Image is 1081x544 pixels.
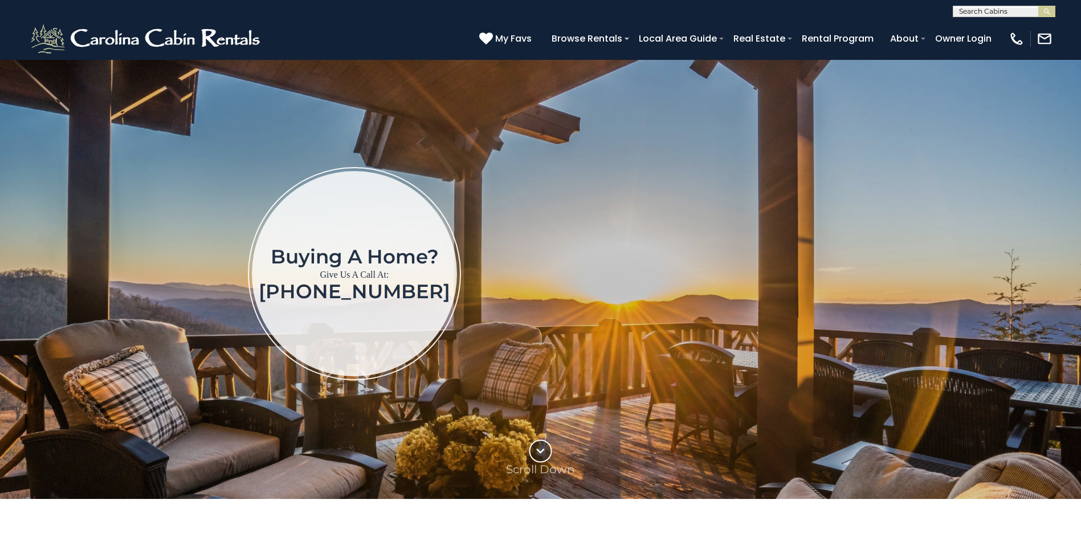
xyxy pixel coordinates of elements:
span: My Favs [495,31,532,46]
a: Owner Login [929,29,997,48]
a: My Favs [479,31,535,46]
iframe: New Contact Form [644,120,1017,427]
img: White-1-2.png [28,22,265,56]
a: Local Area Guide [633,29,723,48]
a: Rental Program [796,29,879,48]
p: Scroll Down [506,462,575,476]
a: About [884,29,924,48]
img: phone-regular-white.png [1009,31,1025,47]
a: Real Estate [728,29,791,48]
a: Browse Rentals [546,29,628,48]
p: Give Us A Call At: [259,267,450,283]
a: [PHONE_NUMBER] [259,279,450,303]
img: mail-regular-white.png [1037,31,1053,47]
h1: Buying a home? [259,246,450,267]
